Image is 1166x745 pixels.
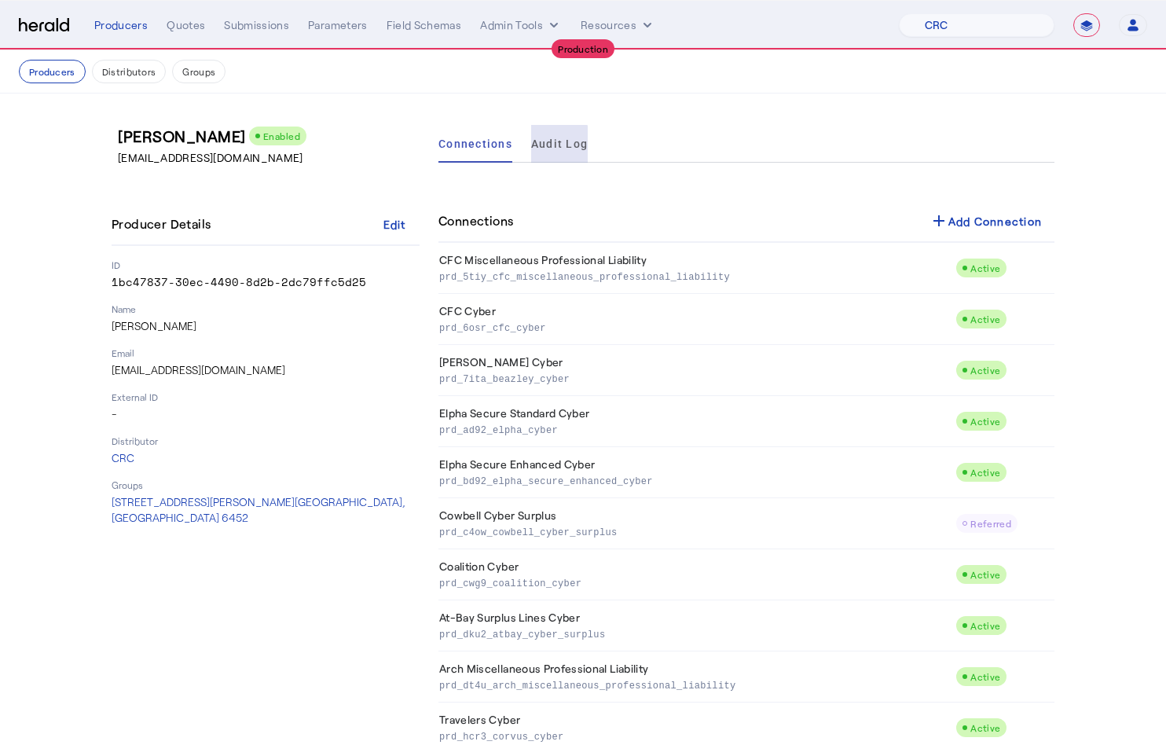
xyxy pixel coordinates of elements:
[439,728,949,743] p: prd_hcr3_corvus_cyber
[970,518,1011,529] span: Referred
[929,211,948,230] mat-icon: add
[480,17,562,33] button: internal dropdown menu
[383,216,406,233] div: Edit
[19,60,86,83] button: Producers
[118,125,426,147] h3: [PERSON_NAME]
[438,138,512,149] span: Connections
[92,60,167,83] button: Distributors
[439,574,949,590] p: prd_cwg9_coalition_cyber
[970,467,1000,478] span: Active
[172,60,225,83] button: Groups
[112,318,420,334] p: [PERSON_NAME]
[438,125,512,163] a: Connections
[970,365,1000,376] span: Active
[438,243,955,294] td: CFC Miscellaneous Professional Liability
[112,391,420,403] p: External ID
[439,626,949,641] p: prd_dku2_atbay_cyber_surplus
[439,319,949,335] p: prd_6osr_cfc_cyber
[308,17,368,33] div: Parameters
[438,447,955,498] td: Elpha Secure Enhanced Cyber
[438,396,955,447] td: Elpha Secure Standard Cyber
[439,421,949,437] p: prd_ad92_elpha_cyber
[167,17,205,33] div: Quotes
[531,138,588,149] span: Audit Log
[438,600,955,651] td: At-Bay Surplus Lines Cyber
[970,262,1000,273] span: Active
[438,498,955,549] td: Cowbell Cyber Surplus
[118,150,426,166] p: [EMAIL_ADDRESS][DOMAIN_NAME]
[552,39,614,58] div: Production
[112,450,420,466] p: CRC
[581,17,655,33] button: Resources dropdown menu
[112,347,420,359] p: Email
[438,211,513,230] h4: Connections
[970,620,1000,631] span: Active
[387,17,462,33] div: Field Schemas
[112,479,420,491] p: Groups
[112,406,420,422] p: -
[917,207,1055,235] button: Add Connection
[438,549,955,600] td: Coalition Cyber
[439,268,949,284] p: prd_5tiy_cfc_miscellaneous_professional_liability
[112,495,405,524] span: [STREET_ADDRESS][PERSON_NAME] [GEOGRAPHIC_DATA], [GEOGRAPHIC_DATA] 6452
[970,671,1000,682] span: Active
[438,345,955,396] td: [PERSON_NAME] Cyber
[112,215,217,233] h4: Producer Details
[19,18,69,33] img: Herald Logo
[970,569,1000,580] span: Active
[439,677,949,692] p: prd_dt4u_arch_miscellaneous_professional_liability
[970,314,1000,325] span: Active
[112,435,420,447] p: Distributor
[439,523,949,539] p: prd_c4ow_cowbell_cyber_surplus
[112,303,420,315] p: Name
[112,362,420,378] p: [EMAIL_ADDRESS][DOMAIN_NAME]
[112,259,420,271] p: ID
[970,722,1000,733] span: Active
[438,651,955,703] td: Arch Miscellaneous Professional Liability
[369,210,420,238] button: Edit
[439,472,949,488] p: prd_bd92_elpha_secure_enhanced_cyber
[439,370,949,386] p: prd_7ita_beazley_cyber
[438,294,955,345] td: CFC Cyber
[929,211,1043,230] div: Add Connection
[970,416,1000,427] span: Active
[263,130,301,141] span: Enabled
[112,274,420,290] p: 1bc47837-30ec-4490-8d2b-2dc79ffc5d25
[531,125,588,163] a: Audit Log
[224,17,289,33] div: Submissions
[94,17,148,33] div: Producers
